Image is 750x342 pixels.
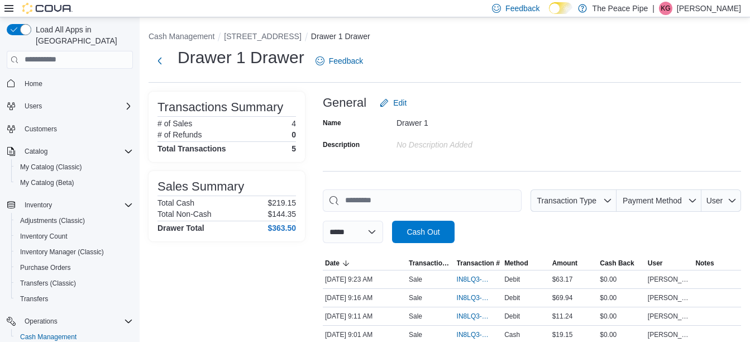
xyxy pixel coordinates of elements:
[25,125,57,134] span: Customers
[695,259,714,268] span: Notes
[457,273,500,286] button: IN8LQ3-550049
[16,160,87,174] a: My Catalog (Classic)
[178,46,304,69] h1: Drawer 1 Drawer
[552,259,577,268] span: Amount
[20,178,74,187] span: My Catalog (Beta)
[648,293,691,302] span: [PERSON_NAME]
[504,330,520,339] span: Cash
[531,189,617,212] button: Transaction Type
[20,232,68,241] span: Inventory Count
[20,198,133,212] span: Inventory
[409,275,422,284] p: Sale
[292,144,296,153] h4: 5
[20,198,56,212] button: Inventory
[20,77,133,91] span: Home
[11,260,137,275] button: Purchase Orders
[2,144,137,159] button: Catalog
[25,201,52,210] span: Inventory
[598,310,646,323] div: $0.00
[157,224,204,232] h4: Drawer Total
[409,259,452,268] span: Transaction Type
[16,292,52,306] a: Transfers
[455,256,503,270] button: Transaction #
[505,3,539,14] span: Feedback
[392,221,455,243] button: Cash Out
[11,244,137,260] button: Inventory Manager (Classic)
[16,176,79,189] a: My Catalog (Beta)
[457,293,489,302] span: IN8LQ3-550048
[16,245,108,259] a: Inventory Manager (Classic)
[16,277,133,290] span: Transfers (Classic)
[22,3,73,14] img: Cova
[292,130,296,139] p: 0
[504,275,520,284] span: Debit
[292,119,296,128] p: 4
[323,96,366,110] h3: General
[157,119,192,128] h6: # of Sales
[646,256,694,270] button: User
[16,277,80,290] a: Transfers (Classic)
[16,176,133,189] span: My Catalog (Beta)
[20,315,62,328] button: Operations
[149,31,741,44] nav: An example of EuiBreadcrumbs
[623,196,682,205] span: Payment Method
[323,310,407,323] div: [DATE] 9:11 AM
[16,214,133,227] span: Adjustments (Classic)
[20,99,46,113] button: Users
[267,210,296,218] p: $144.35
[409,293,422,302] p: Sale
[16,292,133,306] span: Transfers
[20,294,48,303] span: Transfers
[11,213,137,229] button: Adjustments (Classic)
[652,2,655,15] p: |
[20,122,61,136] a: Customers
[149,32,214,41] button: Cash Management
[20,145,133,158] span: Catalog
[552,330,573,339] span: $19.15
[552,312,573,321] span: $11.24
[648,259,663,268] span: User
[16,245,133,259] span: Inventory Manager (Classic)
[311,32,370,41] button: Drawer 1 Drawer
[457,328,500,341] button: IN8LQ3-550043
[457,310,500,323] button: IN8LQ3-550046
[267,224,296,232] h4: $363.50
[661,2,670,15] span: KG
[20,216,85,225] span: Adjustments (Classic)
[149,50,171,72] button: Next
[20,163,82,172] span: My Catalog (Classic)
[11,291,137,307] button: Transfers
[648,330,691,339] span: [PERSON_NAME]
[25,317,58,326] span: Operations
[407,256,455,270] button: Transaction Type
[20,145,52,158] button: Catalog
[552,275,573,284] span: $63.17
[323,273,407,286] div: [DATE] 9:23 AM
[16,214,89,227] a: Adjustments (Classic)
[16,230,133,243] span: Inventory Count
[600,259,634,268] span: Cash Back
[20,99,133,113] span: Users
[157,180,244,193] h3: Sales Summary
[16,261,133,274] span: Purchase Orders
[16,261,75,274] a: Purchase Orders
[409,330,422,339] p: Sale
[375,92,411,114] button: Edit
[20,122,133,136] span: Customers
[2,98,137,114] button: Users
[550,256,598,270] button: Amount
[2,121,137,137] button: Customers
[157,130,202,139] h6: # of Refunds
[323,291,407,305] div: [DATE] 9:16 AM
[323,328,407,341] div: [DATE] 9:01 AM
[20,332,77,341] span: Cash Management
[457,275,489,284] span: IN8LQ3-550049
[409,312,422,321] p: Sale
[677,2,741,15] p: [PERSON_NAME]
[323,118,341,127] label: Name
[267,198,296,207] p: $219.15
[157,198,194,207] h6: Total Cash
[20,315,133,328] span: Operations
[552,293,573,302] span: $69.94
